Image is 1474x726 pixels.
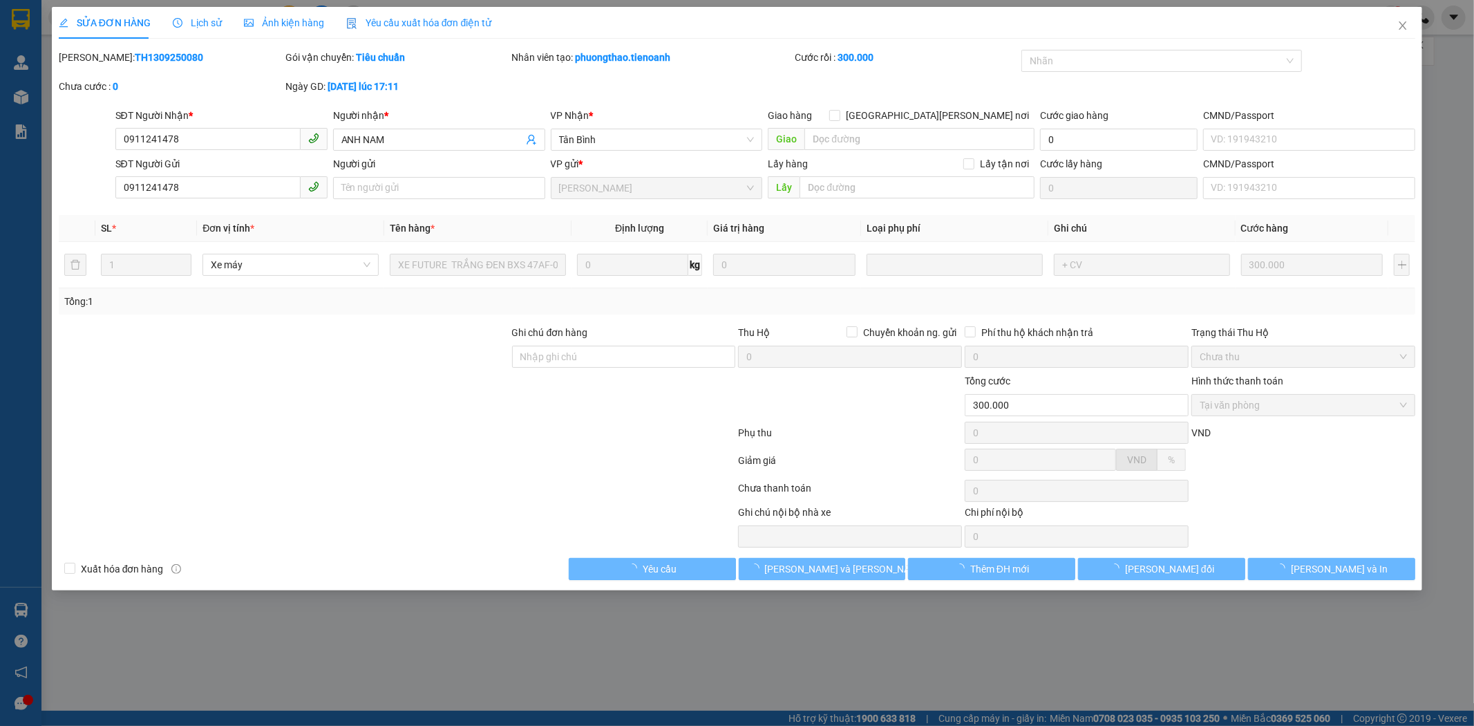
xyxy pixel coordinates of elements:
button: delete [64,254,86,276]
span: Tổng cước [965,375,1010,387]
input: VD: Bàn, Ghế [390,254,566,276]
b: phuongthao.tienoanh [576,52,671,63]
span: Thu Hộ [738,327,770,338]
span: Giao [768,128,804,150]
span: kg [688,254,702,276]
span: Giá trị hàng [713,223,764,234]
span: Lịch sử [173,17,222,28]
b: TH1309250080 [135,52,203,63]
b: [DATE] lúc 17:11 [328,81,399,92]
div: Chưa cước : [59,79,283,94]
label: Ghi chú đơn hàng [512,327,588,338]
span: Lấy hàng [768,158,808,169]
b: 0 [113,81,118,92]
label: Cước giao hàng [1040,110,1108,121]
div: Cước rồi : [795,50,1019,65]
span: [PERSON_NAME] và In [1291,561,1388,577]
span: user-add [526,134,537,145]
span: Cư Kuin [559,178,755,198]
img: icon [346,18,357,29]
span: [PERSON_NAME] và [PERSON_NAME] hàng [765,561,952,577]
div: SĐT Người Nhận [115,108,328,123]
button: [PERSON_NAME] đổi [1078,558,1245,580]
label: Cước lấy hàng [1040,158,1102,169]
span: Tại văn phòng [1200,395,1407,416]
span: Định lượng [615,223,664,234]
input: Dọc đường [804,128,1034,150]
span: SỬA ĐƠN HÀNG [59,17,151,28]
span: VP Nhận [551,110,589,121]
span: loading [627,564,643,573]
span: clock-circle [173,18,182,28]
span: Lấy [768,176,800,198]
div: Gói vận chuyển: [285,50,509,65]
button: [PERSON_NAME] và [PERSON_NAME] hàng [739,558,906,580]
span: [GEOGRAPHIC_DATA][PERSON_NAME] nơi [840,108,1034,123]
span: [PERSON_NAME] đổi [1125,561,1214,577]
div: Người nhận [333,108,545,123]
span: Giao hàng [768,110,812,121]
span: loading [1276,564,1291,573]
span: Tân Bình [559,129,755,150]
input: Cước giao hàng [1040,129,1198,151]
label: Hình thức thanh toán [1191,375,1283,387]
span: phone [308,133,319,144]
span: Yêu cầu [643,561,677,577]
button: [PERSON_NAME] và In [1248,558,1415,580]
div: Giảm giá [737,453,964,477]
span: info-circle [171,564,181,574]
div: Trạng thái Thu Hộ [1191,325,1415,340]
input: Cước lấy hàng [1040,177,1198,199]
span: loading [750,564,765,573]
span: Phí thu hộ khách nhận trả [976,325,1099,340]
div: Chưa thanh toán [737,481,964,505]
div: SĐT Người Gửi [115,156,328,171]
th: Ghi chú [1048,215,1236,242]
input: Ghi chú đơn hàng [512,346,736,368]
div: Người gửi [333,156,545,171]
div: Chi phí nội bộ [965,505,1189,525]
span: Tên hàng [390,223,435,234]
b: Tiêu chuẩn [356,52,405,63]
span: VND [1127,454,1146,465]
span: Cước hàng [1241,223,1289,234]
span: Chuyển khoản ng. gửi [858,325,962,340]
span: phone [308,181,319,192]
th: Loại phụ phí [861,215,1048,242]
span: loading [955,564,970,573]
button: Thêm ĐH mới [908,558,1075,580]
span: loading [1110,564,1125,573]
input: Dọc đường [800,176,1034,198]
span: Ảnh kiện hàng [244,17,324,28]
div: Ngày GD: [285,79,509,94]
div: Ghi chú nội bộ nhà xe [738,505,962,525]
input: 0 [713,254,856,276]
span: Lấy tận nơi [974,156,1034,171]
span: % [1168,454,1175,465]
div: Tổng: 1 [64,294,569,309]
button: plus [1394,254,1410,276]
input: Ghi Chú [1054,254,1230,276]
span: Đơn vị tính [202,223,254,234]
div: VP gửi [551,156,763,171]
span: Xuất hóa đơn hàng [75,561,169,577]
div: Nhân viên tạo: [512,50,793,65]
input: 0 [1241,254,1383,276]
div: [PERSON_NAME]: [59,50,283,65]
span: edit [59,18,68,28]
button: Close [1383,7,1422,46]
span: Xe máy [211,254,370,275]
span: Yêu cầu xuất hóa đơn điện tử [346,17,492,28]
span: VND [1191,427,1211,438]
div: CMND/Passport [1203,108,1415,123]
span: close [1397,20,1408,31]
span: Chưa thu [1200,346,1407,367]
b: 300.000 [838,52,873,63]
button: Yêu cầu [569,558,736,580]
span: Thêm ĐH mới [970,561,1029,577]
span: picture [244,18,254,28]
span: SL [101,223,112,234]
div: Phụ thu [737,425,964,449]
div: CMND/Passport [1203,156,1415,171]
